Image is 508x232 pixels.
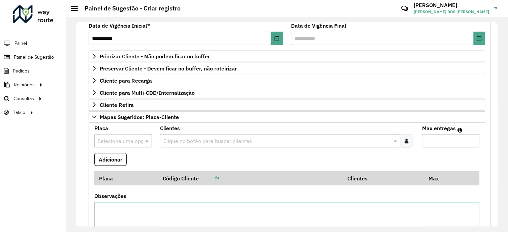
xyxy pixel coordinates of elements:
[94,192,126,200] label: Observações
[13,109,25,116] span: Tático
[14,40,27,47] span: Painel
[100,78,152,83] span: Cliente para Recarga
[199,175,220,182] a: Copiar
[100,102,134,108] span: Cliente Retira
[89,63,485,74] a: Preservar Cliente - Devem ficar no buffer, não roteirizar
[13,67,30,75] span: Pedidos
[414,2,489,8] h3: [PERSON_NAME]
[100,90,195,95] span: Cliente para Multi-CDD/Internalização
[89,22,150,30] label: Data de Vigência Inicial
[343,171,424,185] th: Clientes
[13,95,34,102] span: Consultas
[89,99,485,111] a: Cliente Retira
[14,81,35,88] span: Relatórios
[457,127,462,133] em: Máximo de clientes que serão colocados na mesma rota com os clientes informados
[14,54,54,61] span: Painel de Sugestão
[89,75,485,86] a: Cliente para Recarga
[94,124,108,132] label: Placa
[291,22,346,30] label: Data de Vigência Final
[422,124,456,132] label: Max entregas
[94,171,158,185] th: Placa
[100,54,210,59] span: Priorizar Cliente - Não podem ficar no buffer
[158,171,343,185] th: Código Cliente
[89,87,485,98] a: Cliente para Multi-CDD/Internalização
[474,32,485,45] button: Choose Date
[89,111,485,123] a: Mapas Sugeridos: Placa-Cliente
[398,1,412,16] a: Contato Rápido
[271,32,283,45] button: Choose Date
[160,124,180,132] label: Clientes
[78,5,181,12] h2: Painel de Sugestão - Criar registro
[424,171,451,185] th: Max
[94,153,127,166] button: Adicionar
[100,66,237,71] span: Preservar Cliente - Devem ficar no buffer, não roteirizar
[414,9,489,15] span: [PERSON_NAME] DOS [PERSON_NAME]
[89,51,485,62] a: Priorizar Cliente - Não podem ficar no buffer
[100,114,179,120] span: Mapas Sugeridos: Placa-Cliente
